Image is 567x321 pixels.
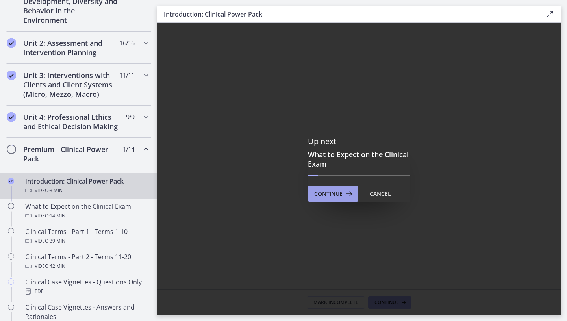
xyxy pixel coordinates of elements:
[314,189,343,199] span: Continue
[164,9,532,19] h3: Introduction: Clinical Power Pack
[8,178,14,184] i: Completed
[7,38,16,48] i: Completed
[25,277,148,296] div: Clinical Case Vignettes - Questions Only
[363,186,397,202] button: Cancel
[25,176,148,195] div: Introduction: Clinical Power Pack
[308,186,358,202] button: Continue
[48,186,63,195] span: · 3 min
[23,112,119,131] h2: Unit 4: Professional Ethics and Ethical Decision Making
[48,262,65,271] span: · 42 min
[120,38,134,48] span: 16 / 16
[25,236,148,246] div: Video
[25,202,148,221] div: What to Expect on the Clinical Exam
[25,287,148,296] div: PDF
[25,262,148,271] div: Video
[370,189,391,199] div: Cancel
[48,211,65,221] span: · 14 min
[25,186,148,195] div: Video
[25,252,148,271] div: Clinical Terms - Part 2 - Terms 11-20
[48,236,65,246] span: · 39 min
[23,38,119,57] h2: Unit 2: Assessment and Intervention Planning
[7,112,16,122] i: Completed
[120,71,134,80] span: 11 / 11
[308,175,318,176] div: Content complete progress bar from 0 to 100.
[123,145,134,154] span: 1 / 14
[126,112,134,122] span: 9 / 9
[308,150,410,169] h3: What to Expect on the Clinical Exam
[23,71,119,99] h2: Unit 3: Interventions with Clients and Client Systems (Micro, Mezzo, Macro)
[23,145,119,163] h2: Premium - Clinical Power Pack
[7,71,16,80] i: Completed
[308,136,410,147] p: Up next
[25,211,148,221] div: Video
[25,227,148,246] div: Clinical Terms - Part 1 - Terms 1-10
